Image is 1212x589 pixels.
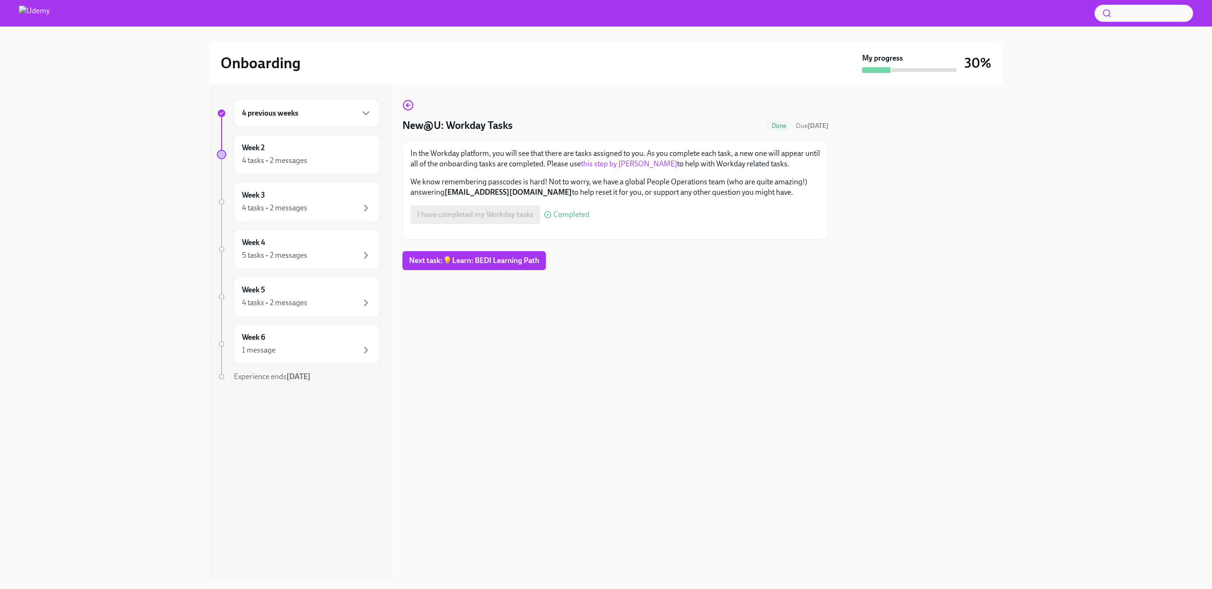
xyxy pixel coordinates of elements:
h6: Week 5 [242,285,265,295]
a: Week 45 tasks • 2 messages [217,229,380,269]
span: Due [796,122,829,130]
strong: [EMAIL_ADDRESS][DOMAIN_NAME] [445,188,572,197]
strong: My progress [862,53,903,63]
a: Week 24 tasks • 2 messages [217,135,380,174]
span: Completed [553,211,589,218]
button: Next task:💡Learn: BEDI Learning Path [402,251,546,270]
strong: [DATE] [808,122,829,130]
a: this step by [PERSON_NAME] [581,159,677,168]
h2: Onboarding [221,54,301,72]
span: September 1st, 2025 10:00 [796,121,829,130]
h6: Week 3 [242,190,265,200]
img: Udemy [19,6,50,21]
div: 4 tasks • 2 messages [242,155,307,166]
div: 5 tasks • 2 messages [242,250,307,261]
a: Week 61 message [217,324,380,364]
h3: 30% [964,54,991,72]
span: Experience ends [234,372,311,381]
h6: Week 6 [242,332,265,343]
h4: New@U: Workday Tasks [402,118,513,133]
span: Done [766,122,792,129]
span: Next task : 💡Learn: BEDI Learning Path [409,256,539,265]
a: Week 54 tasks • 2 messages [217,277,380,317]
a: Week 34 tasks • 2 messages [217,182,380,222]
strong: [DATE] [286,372,311,381]
div: 4 previous weeks [234,100,380,127]
div: 1 message [242,345,276,355]
h6: 4 previous weeks [242,108,298,118]
div: 4 tasks • 2 messages [242,203,307,213]
div: 4 tasks • 2 messages [242,298,307,308]
h6: Week 2 [242,143,265,153]
p: In the Workday platform, you will see that there are tasks assigned to you. As you complete each ... [410,148,820,169]
p: We know remembering passcodes is hard! Not to worry, we have a global People Operations team (who... [410,177,820,198]
h6: Week 4 [242,237,265,248]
